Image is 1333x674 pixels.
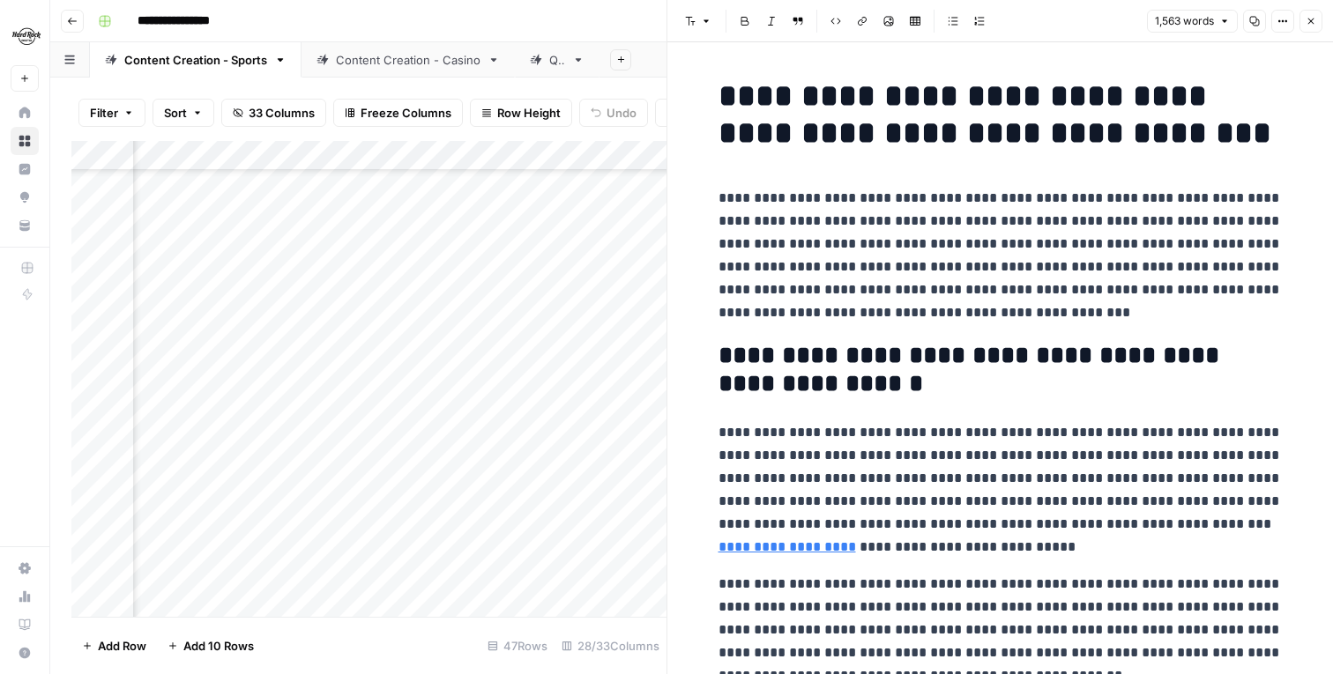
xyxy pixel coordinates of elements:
[480,632,555,660] div: 47 Rows
[249,104,315,122] span: 33 Columns
[11,20,42,52] img: Hard Rock Digital Logo
[157,632,264,660] button: Add 10 Rows
[1155,13,1214,29] span: 1,563 words
[579,99,648,127] button: Undo
[11,14,39,58] button: Workspace: Hard Rock Digital
[90,42,302,78] a: Content Creation - Sports
[607,104,637,122] span: Undo
[183,637,254,655] span: Add 10 Rows
[515,42,599,78] a: QA
[11,127,39,155] a: Browse
[497,104,561,122] span: Row Height
[164,104,187,122] span: Sort
[1147,10,1238,33] button: 1,563 words
[11,211,39,240] a: Your Data
[555,632,666,660] div: 28/33 Columns
[78,99,145,127] button: Filter
[336,51,480,69] div: Content Creation - Casino
[11,582,39,611] a: Usage
[470,99,572,127] button: Row Height
[333,99,463,127] button: Freeze Columns
[361,104,451,122] span: Freeze Columns
[11,639,39,667] button: Help + Support
[98,637,146,655] span: Add Row
[71,632,157,660] button: Add Row
[549,51,565,69] div: QA
[11,155,39,183] a: Insights
[11,99,39,127] a: Home
[11,611,39,639] a: Learning Hub
[11,554,39,582] a: Settings
[153,99,214,127] button: Sort
[302,42,515,78] a: Content Creation - Casino
[11,183,39,211] a: Opportunities
[90,104,118,122] span: Filter
[221,99,326,127] button: 33 Columns
[124,51,267,69] div: Content Creation - Sports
